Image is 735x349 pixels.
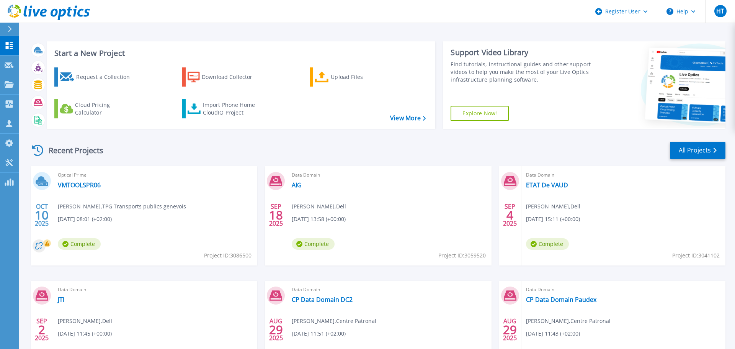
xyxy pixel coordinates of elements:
div: Download Collector [202,69,263,85]
span: [PERSON_NAME] , Centre Patronal [526,317,611,325]
span: [DATE] 15:11 (+00:00) [526,215,580,223]
span: Data Domain [58,285,253,294]
span: Data Domain [292,171,487,179]
span: [DATE] 11:51 (+02:00) [292,329,346,338]
span: 29 [269,326,283,333]
h3: Start a New Project [54,49,426,57]
a: Upload Files [310,67,395,87]
span: Data Domain [292,285,487,294]
div: AUG 2025 [503,316,517,344]
span: Project ID: 3086500 [204,251,252,260]
span: HT [716,8,724,14]
span: [DATE] 11:43 (+02:00) [526,329,580,338]
a: Cloud Pricing Calculator [54,99,140,118]
span: Complete [58,238,101,250]
span: Project ID: 3041102 [672,251,720,260]
span: 2 [38,326,45,333]
div: SEP 2025 [34,316,49,344]
a: CP Data Domain Paudex [526,296,596,303]
a: JTI [58,296,64,303]
span: [PERSON_NAME] , Dell [292,202,346,211]
div: Request a Collection [76,69,137,85]
span: [PERSON_NAME] , TPG Transports publics genevois [58,202,186,211]
div: OCT 2025 [34,201,49,229]
div: Upload Files [331,69,392,85]
span: Optical Prime [58,171,253,179]
span: 10 [35,212,49,218]
span: Project ID: 3059520 [438,251,486,260]
div: Recent Projects [29,141,114,160]
div: Cloud Pricing Calculator [75,101,136,116]
div: Find tutorials, instructional guides and other support videos to help you make the most of your L... [451,61,595,84]
div: Support Video Library [451,48,595,57]
div: SEP 2025 [269,201,283,229]
span: Complete [526,238,569,250]
a: VMTOOLSPR06 [58,181,101,189]
a: View More [390,115,426,122]
a: CP Data Domain DC2 [292,296,353,303]
a: Request a Collection [54,67,140,87]
a: All Projects [670,142,725,159]
div: SEP 2025 [503,201,517,229]
div: Import Phone Home CloudIQ Project [203,101,263,116]
span: 18 [269,212,283,218]
span: [PERSON_NAME] , Dell [58,317,112,325]
span: 29 [503,326,517,333]
span: Data Domain [526,285,721,294]
a: AIG [292,181,302,189]
a: Explore Now! [451,106,509,121]
span: [DATE] 11:45 (+00:00) [58,329,112,338]
span: [DATE] 13:58 (+00:00) [292,215,346,223]
div: AUG 2025 [269,316,283,344]
span: [PERSON_NAME] , Dell [526,202,580,211]
span: Complete [292,238,335,250]
span: 4 [506,212,513,218]
span: Data Domain [526,171,721,179]
a: Download Collector [182,67,268,87]
span: [DATE] 08:01 (+02:00) [58,215,112,223]
a: ETAT De VAUD [526,181,568,189]
span: [PERSON_NAME] , Centre Patronal [292,317,376,325]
